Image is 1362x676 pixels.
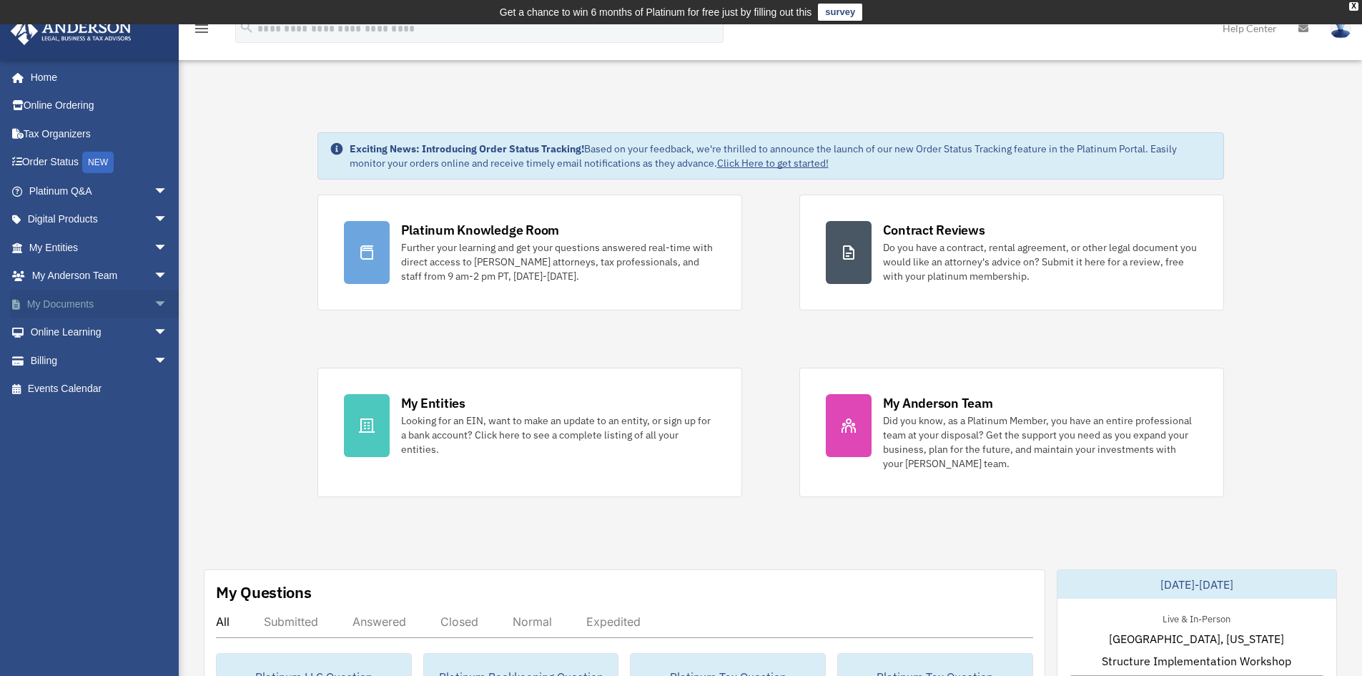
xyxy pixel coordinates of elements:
a: My Anderson Team Did you know, as a Platinum Member, you have an entire professional team at your... [799,368,1224,497]
a: Platinum Q&Aarrow_drop_down [10,177,189,205]
a: Digital Productsarrow_drop_down [10,205,189,234]
div: NEW [82,152,114,173]
span: arrow_drop_down [154,262,182,291]
div: My Anderson Team [883,394,993,412]
div: Based on your feedback, we're thrilled to announce the launch of our new Order Status Tracking fe... [350,142,1212,170]
a: Tax Organizers [10,119,189,148]
a: Billingarrow_drop_down [10,346,189,375]
a: My Anderson Teamarrow_drop_down [10,262,189,290]
div: My Questions [216,582,312,603]
i: menu [193,20,210,37]
div: Expedited [586,614,641,629]
div: Live & In-Person [1151,610,1242,625]
div: Normal [513,614,552,629]
div: Answered [352,614,406,629]
div: Looking for an EIN, want to make an update to an entity, or sign up for a bank account? Click her... [401,413,716,456]
div: All [216,614,230,629]
img: User Pic [1330,18,1351,39]
a: My Entitiesarrow_drop_down [10,233,189,262]
a: Order StatusNEW [10,148,189,177]
img: Anderson Advisors Platinum Portal [6,17,136,45]
a: My Entities Looking for an EIN, want to make an update to an entity, or sign up for a bank accoun... [317,368,742,497]
div: Do you have a contract, rental agreement, or other legal document you would like an attorney's ad... [883,240,1198,283]
a: Home [10,63,182,92]
div: close [1349,2,1358,11]
a: My Documentsarrow_drop_down [10,290,189,318]
span: arrow_drop_down [154,233,182,263]
a: Events Calendar [10,375,189,403]
span: arrow_drop_down [154,177,182,206]
a: Platinum Knowledge Room Further your learning and get your questions answered real-time with dire... [317,195,742,310]
span: [GEOGRAPHIC_DATA], [US_STATE] [1109,630,1284,647]
a: survey [818,4,862,21]
a: menu [193,25,210,37]
i: search [239,19,255,35]
div: [DATE]-[DATE] [1057,570,1336,599]
span: Structure Implementation Workshop [1102,652,1291,670]
div: Submitted [264,614,318,629]
div: Did you know, as a Platinum Member, you have an entire professional team at your disposal? Get th... [883,413,1198,471]
strong: Exciting News: Introducing Order Status Tracking! [350,142,584,155]
a: Contract Reviews Do you have a contract, rental agreement, or other legal document you would like... [799,195,1224,310]
div: Closed [440,614,478,629]
span: arrow_drop_down [154,290,182,319]
a: Click Here to get started! [717,157,829,170]
div: Platinum Knowledge Room [401,221,560,239]
div: Further your learning and get your questions answered real-time with direct access to [PERSON_NAM... [401,240,716,283]
span: arrow_drop_down [154,346,182,376]
span: arrow_drop_down [154,205,182,235]
span: arrow_drop_down [154,318,182,348]
a: Online Ordering [10,92,189,120]
div: Contract Reviews [883,221,985,239]
a: Online Learningarrow_drop_down [10,318,189,347]
div: Get a chance to win 6 months of Platinum for free just by filling out this [500,4,812,21]
div: My Entities [401,394,465,412]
